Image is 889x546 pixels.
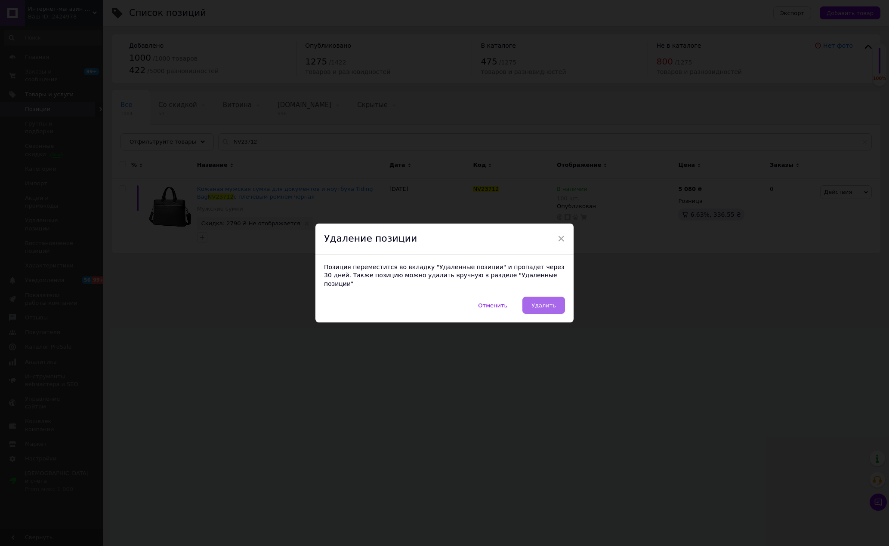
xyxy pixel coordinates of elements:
[522,297,565,314] button: Удалить
[324,264,564,287] span: Позиция переместится во вкладку "Удаленные позиции" и пропадет через 30 дней. Также позицию можно...
[531,302,556,309] span: Удалить
[478,302,507,309] span: Отменить
[557,231,565,246] span: ×
[324,233,417,244] span: Удаление позиции
[469,297,516,314] button: Отменить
